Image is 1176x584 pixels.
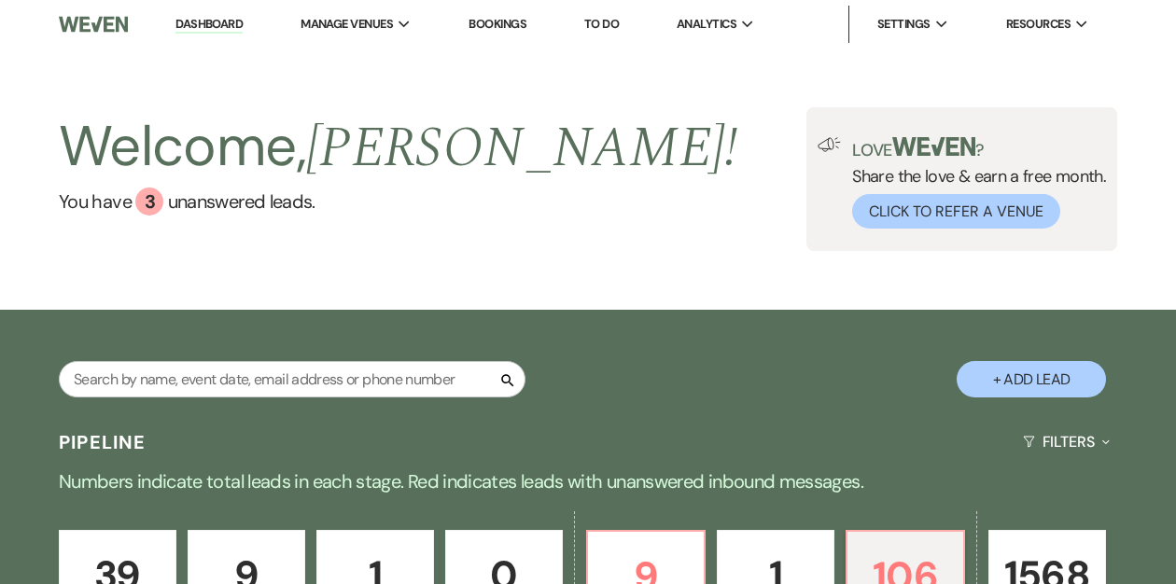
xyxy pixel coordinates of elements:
[877,15,931,34] span: Settings
[677,15,736,34] span: Analytics
[469,16,526,32] a: Bookings
[306,105,737,191] span: [PERSON_NAME] !
[852,194,1060,229] button: Click to Refer a Venue
[841,137,1106,229] div: Share the love & earn a free month.
[175,16,243,34] a: Dashboard
[852,137,1106,159] p: Love ?
[1015,417,1117,466] button: Filters
[818,137,841,152] img: loud-speaker-illustration.svg
[59,5,128,44] img: Weven Logo
[301,15,393,34] span: Manage Venues
[892,137,975,156] img: weven-logo-green.svg
[957,361,1106,397] button: + Add Lead
[59,188,737,216] a: You have 3 unanswered leads.
[135,188,163,216] div: 3
[59,429,147,455] h3: Pipeline
[1006,15,1071,34] span: Resources
[584,16,619,32] a: To Do
[59,107,737,188] h2: Welcome,
[59,361,525,397] input: Search by name, event date, email address or phone number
